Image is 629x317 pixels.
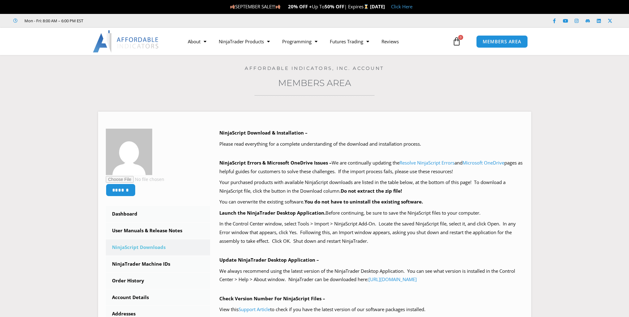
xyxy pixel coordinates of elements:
a: NinjaTrader Machine IDs [106,256,210,272]
a: [URL][DOMAIN_NAME] [368,276,417,282]
strong: 50% OFF [325,3,344,10]
img: LogoAI | Affordable Indicators – NinjaTrader [93,30,159,53]
img: 🍂 [276,4,280,9]
strong: 20% OFF + [288,3,312,10]
a: About [182,34,213,49]
a: Reviews [375,34,405,49]
a: Members Area [278,78,351,88]
iframe: Customer reviews powered by Trustpilot [92,18,185,24]
b: NinjaScript Download & Installation – [219,130,308,136]
a: Order History [106,273,210,289]
span: Mon - Fri: 8:00 AM – 6:00 PM EST [23,17,83,24]
p: You can overwrite the existing software. [219,198,523,206]
b: Launch the NinjaTrader Desktop Application. [219,210,325,216]
a: MEMBERS AREA [476,35,528,48]
a: Programming [276,34,324,49]
p: In the Control Center window, select Tools > Import > NinjaScript Add-On. Locate the saved NinjaS... [219,220,523,246]
span: SEPTEMBER SALE!!! Up To | Expires [230,3,370,10]
strong: [DATE] [370,3,385,10]
a: Click Here [391,3,412,10]
b: Do not extract the zip file! [341,188,402,194]
p: We always recommend using the latest version of the NinjaTrader Desktop Application. You can see ... [219,267,523,284]
b: NinjaScript Errors & Microsoft OneDrive Issues – [219,160,332,166]
b: You do not have to uninstall the existing software. [304,199,423,205]
a: Support Article [239,306,270,312]
img: ⌛ [364,4,368,9]
p: Please read everything for a complete understanding of the download and installation process. [219,140,523,148]
p: Your purchased products with available NinjaScript downloads are listed in the table below, at th... [219,178,523,195]
a: 0 [443,32,470,50]
span: 0 [458,35,463,40]
a: Affordable Indicators, Inc. Account [245,65,384,71]
a: NinjaTrader Products [213,34,276,49]
b: Update NinjaTrader Desktop Application – [219,257,319,263]
a: Dashboard [106,206,210,222]
p: Before continuing, be sure to save the NinjaScript files to your computer. [219,209,523,217]
img: ab37afd1b4651a01a9f7e97aa93c1d8d4ef2d56c038269a4271abf63ff5a6c4a [106,129,152,175]
a: Resolve NinjaScript Errors [399,160,455,166]
nav: Menu [182,34,451,49]
a: NinjaScript Downloads [106,239,210,255]
img: 🍂 [230,4,235,9]
a: Account Details [106,289,210,306]
p: View this to check if you have the latest version of our software packages installed. [219,305,523,314]
a: User Manuals & Release Notes [106,223,210,239]
a: Futures Trading [324,34,375,49]
span: MEMBERS AREA [483,39,521,44]
a: Microsoft OneDrive [463,160,504,166]
p: We are continually updating the and pages as helpful guides for customers to solve these challeng... [219,159,523,176]
b: Check Version Number For NinjaScript Files – [219,295,325,302]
